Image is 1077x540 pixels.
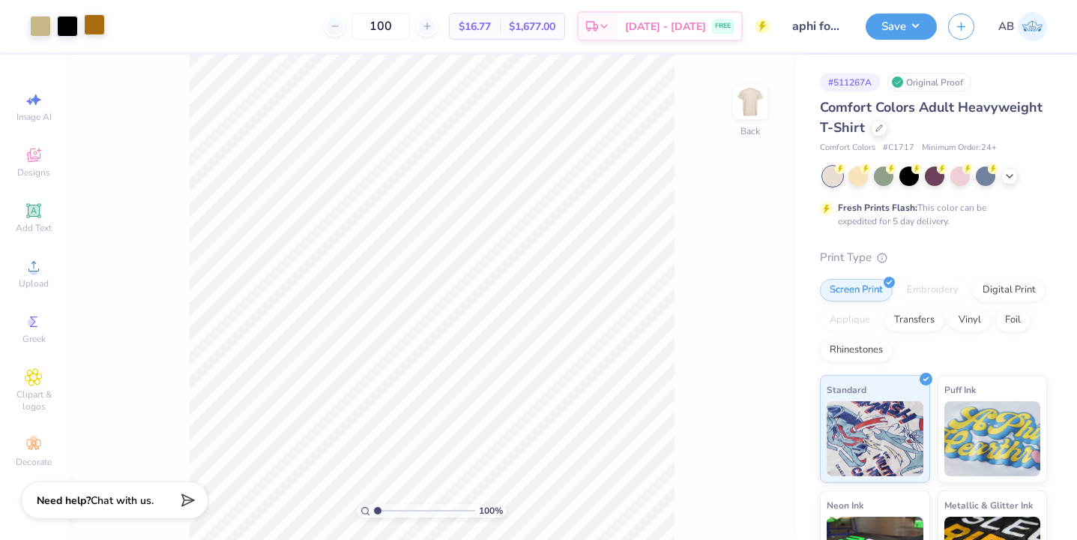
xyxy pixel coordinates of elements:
span: Standard [827,382,866,397]
span: Clipart & logos [7,388,60,412]
span: Designs [17,166,50,178]
span: $16.77 [459,19,491,34]
span: 100 % [479,504,503,517]
span: Upload [19,277,49,289]
div: Vinyl [949,309,991,331]
span: [DATE] - [DATE] [625,19,706,34]
span: Decorate [16,456,52,468]
span: Minimum Order: 24 + [922,142,997,154]
span: Comfort Colors [820,142,875,154]
span: Neon Ink [827,497,863,513]
div: Applique [820,309,880,331]
strong: Fresh Prints Flash: [838,202,917,214]
div: Digital Print [973,279,1046,301]
span: Chat with us. [91,493,154,508]
span: Greek [22,333,46,345]
span: Metallic & Glitter Ink [944,497,1033,513]
div: Foil [995,309,1031,331]
div: Screen Print [820,279,893,301]
span: Add Text [16,222,52,234]
div: Print Type [820,249,1047,266]
span: Puff Ink [944,382,976,397]
button: Save [866,13,937,40]
div: Embroidery [897,279,968,301]
span: Comfort Colors Adult Heavyweight T-Shirt [820,98,1043,136]
div: # 511267A [820,73,880,91]
div: Transfers [884,309,944,331]
span: AB [998,18,1014,35]
span: $1,677.00 [509,19,555,34]
span: # C1717 [883,142,914,154]
div: Rhinestones [820,339,893,361]
img: Amanda Barasa [1018,12,1047,41]
input: – – [352,13,410,40]
div: Back [740,124,760,138]
div: Original Proof [887,73,971,91]
span: Image AI [16,111,52,123]
img: Puff Ink [944,401,1041,476]
div: This color can be expedited for 5 day delivery. [838,201,1022,228]
input: Untitled Design [781,11,854,41]
img: Back [735,87,765,117]
img: Standard [827,401,923,476]
strong: Need help? [37,493,91,508]
a: AB [998,12,1047,41]
span: FREE [715,21,731,31]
